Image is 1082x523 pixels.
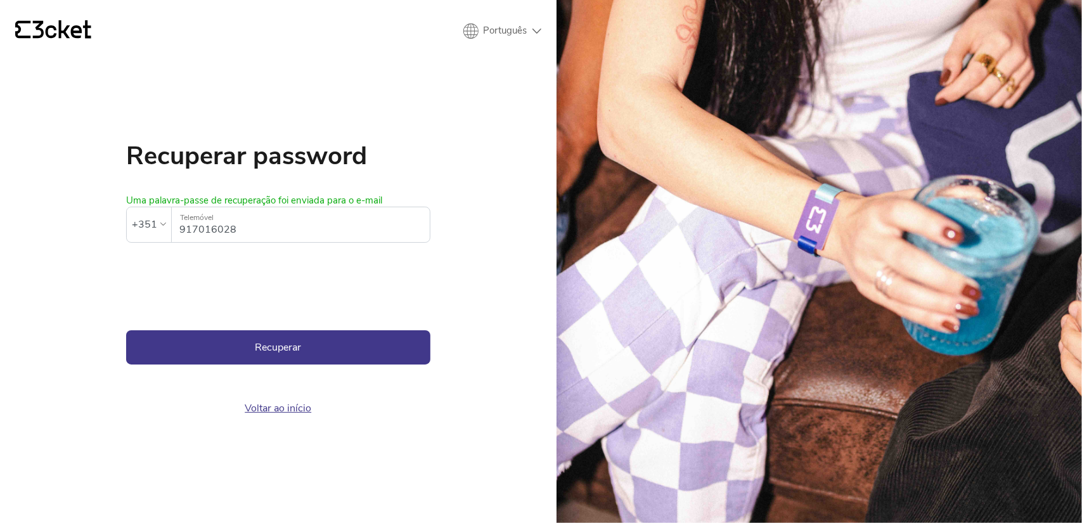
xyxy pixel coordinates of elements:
[126,143,430,169] h1: Recuperar password
[15,20,91,42] a: {' '}
[126,262,319,311] iframe: reCAPTCHA
[15,21,30,39] g: {' '}
[126,330,430,365] button: Recuperar
[126,194,430,207] div: Uma palavra-passe de recuperação foi enviada para o e-mail
[245,403,311,414] a: Voltar ao início
[172,207,430,228] label: Telemóvel
[179,207,430,242] input: Telemóvel
[132,215,157,234] div: +351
